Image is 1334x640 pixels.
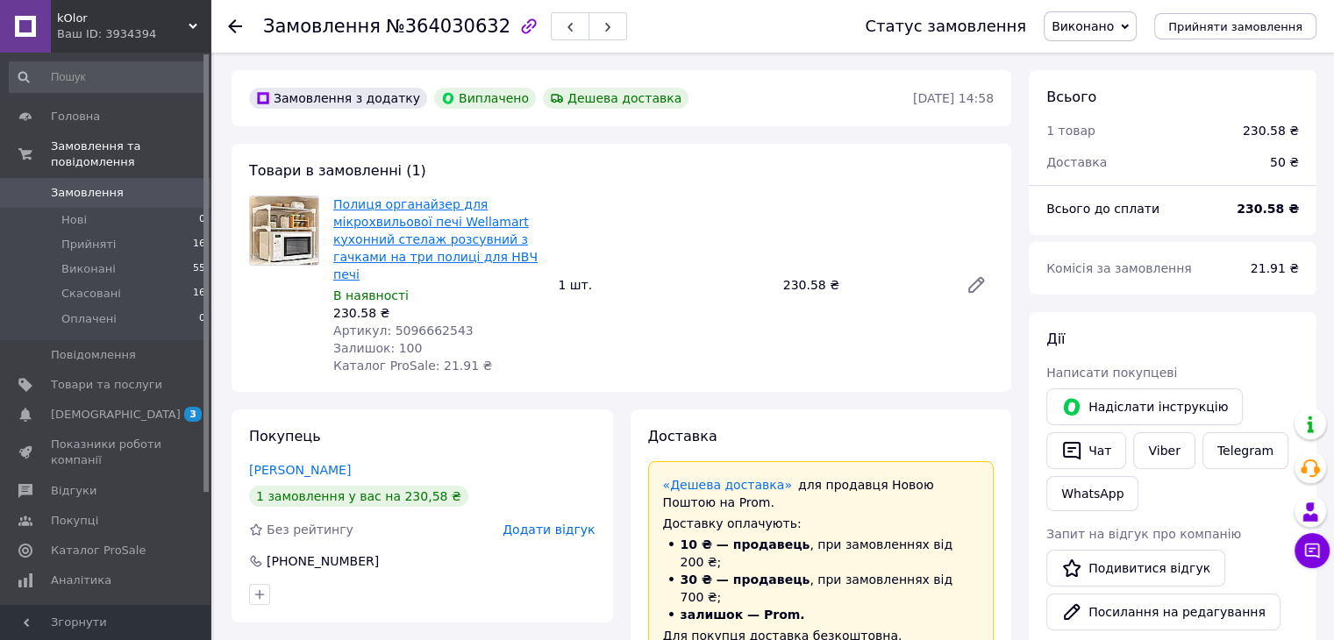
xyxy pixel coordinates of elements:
span: Всього [1046,89,1096,105]
div: для продавця Новою Поштою на Prom. [663,476,980,511]
span: Покупець [249,428,321,444]
div: 230.58 ₴ [776,273,952,297]
span: Показники роботи компанії [51,437,162,468]
a: «Дешева доставка» [663,478,792,492]
span: Виконані [61,261,116,277]
button: Посилання на редагування [1046,594,1280,630]
span: Нові [61,212,87,228]
span: 1 товар [1046,124,1095,138]
span: Аналітика [51,572,111,588]
a: Telegram [1202,432,1288,469]
span: Комісія за замовлення [1046,261,1192,275]
span: Управління сайтом [51,602,162,634]
div: 1 шт. [551,273,775,297]
span: Покупці [51,513,98,529]
li: , при замовленнях від 700 ₴; [663,571,980,606]
span: 0 [199,212,205,228]
span: Запит на відгук про компанію [1046,527,1241,541]
span: Головна [51,109,100,124]
a: Полиця органайзер для мікрохвильової печі Wellamart кухонний стелаж розсувний з гачками на три по... [333,197,538,281]
span: залишок — Prom. [681,608,805,622]
span: Доставка [648,428,717,444]
span: 0 [199,311,205,327]
button: Надіслати інструкцію [1046,388,1243,425]
span: Написати покупцеві [1046,366,1177,380]
div: 1 замовлення у вас на 230,58 ₴ [249,486,468,507]
span: Каталог ProSale [51,543,146,558]
button: Чат з покупцем [1295,533,1330,568]
span: Всього до сплати [1046,202,1159,216]
div: Статус замовлення [865,18,1026,35]
b: 230.58 ₴ [1237,202,1299,216]
div: 50 ₴ [1259,143,1309,181]
span: 10 ₴ — продавець [681,537,810,551]
span: Повідомлення [51,347,136,363]
span: 55 [193,261,205,277]
span: 16 [193,286,205,302]
span: Виконано [1052,19,1114,33]
span: Доставка [1046,155,1107,169]
span: Дії [1046,331,1065,347]
a: Viber [1133,432,1195,469]
a: [PERSON_NAME] [249,463,351,477]
span: 16 [193,237,205,252]
button: Прийняти замовлення [1154,13,1316,39]
span: В наявності [333,288,409,302]
span: Артикул: 5096662543 [333,324,474,338]
div: Виплачено [434,88,536,109]
span: Замовлення [51,185,124,201]
a: Редагувати [959,267,994,302]
div: Ваш ID: 3934394 [57,26,210,42]
span: [DEMOGRAPHIC_DATA] [51,407,181,423]
span: Замовлення [263,16,381,37]
span: Прийняті [61,237,116,252]
span: №364030632 [386,16,510,37]
span: 21.91 ₴ [1251,261,1299,275]
span: Без рейтингу [267,523,353,537]
div: 230.58 ₴ [333,304,544,322]
a: WhatsApp [1046,476,1138,511]
div: 230.58 ₴ [1243,122,1299,139]
a: Подивитися відгук [1046,550,1225,587]
span: Скасовані [61,286,121,302]
li: , при замовленнях від 200 ₴; [663,536,980,571]
span: Залишок: 100 [333,341,422,355]
div: Доставку оплачують: [663,515,980,532]
span: 3 [184,407,202,422]
span: Додати відгук [503,523,595,537]
span: Оплачені [61,311,117,327]
div: Повернутися назад [228,18,242,35]
div: [PHONE_NUMBER] [265,552,381,570]
span: Відгуки [51,483,96,499]
span: Прийняти замовлення [1168,20,1302,33]
div: Дешева доставка [543,88,688,109]
span: Товари та послуги [51,377,162,393]
img: Полиця органайзер для мікрохвильової печі Wellamart кухонний стелаж розсувний з гачками на три по... [250,196,318,265]
span: 30 ₴ — продавець [681,572,810,587]
span: Товари в замовленні (1) [249,162,426,179]
input: Пошук [9,61,207,93]
span: kOlor [57,11,189,26]
div: Замовлення з додатку [249,88,427,109]
span: Каталог ProSale: 21.91 ₴ [333,359,492,373]
button: Чат [1046,432,1126,469]
time: [DATE] 14:58 [913,91,994,105]
span: Замовлення та повідомлення [51,139,210,170]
